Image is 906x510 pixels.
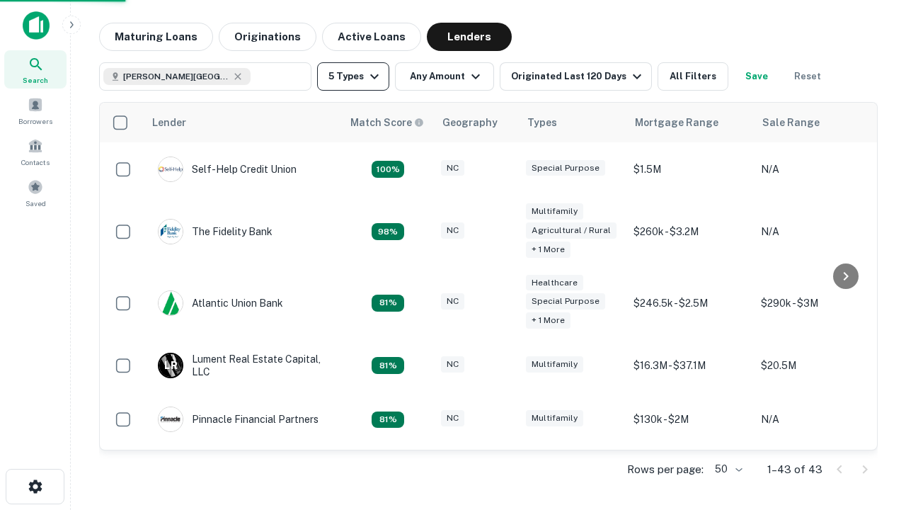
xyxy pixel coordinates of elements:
div: Self-help Credit Union [158,157,297,182]
span: Saved [25,198,46,209]
div: Matching Properties: 5, hasApolloMatch: undefined [372,412,404,429]
button: Maturing Loans [99,23,213,51]
td: $16.3M - $37.1M [626,339,754,392]
div: Multifamily [526,203,583,220]
div: Pinnacle Financial Partners [158,407,319,432]
button: Save your search to get updates of matches that match your search criteria. [734,62,779,91]
button: 5 Types [317,62,389,91]
td: $20.5M [754,339,881,392]
button: Lenders [427,23,512,51]
th: Mortgage Range [626,103,754,142]
div: + 1 more [526,312,570,329]
div: Lender [152,114,186,131]
td: $1.5M [626,142,754,196]
button: Any Amount [395,62,494,91]
div: Geography [442,114,498,131]
div: Matching Properties: 5, hasApolloMatch: undefined [372,357,404,374]
button: Reset [785,62,830,91]
button: Active Loans [322,23,421,51]
span: Borrowers [18,115,52,127]
a: Search [4,50,67,89]
div: NC [441,410,464,426]
p: 1–43 of 43 [767,461,822,478]
span: Search [23,74,48,86]
th: Lender [144,103,342,142]
div: NC [441,160,464,176]
h6: Match Score [350,115,421,130]
div: Agricultural / Rural [526,222,617,239]
button: Originations [219,23,316,51]
span: Contacts [21,157,50,168]
iframe: Chat Widget [835,397,906,465]
td: $246.5k - $2.5M [626,268,754,339]
div: Special Purpose [526,293,605,310]
td: $230k - $295k [754,446,881,500]
div: Healthcare [526,275,583,291]
td: $260k - $3.2M [626,196,754,268]
p: L R [164,358,177,373]
div: Matching Properties: 6, hasApolloMatch: undefined [372,223,404,240]
div: Atlantic Union Bank [158,290,283,316]
th: Capitalize uses an advanced AI algorithm to match your search with the best lender. The match sco... [342,103,434,142]
div: Types [527,114,557,131]
div: 50 [709,459,745,480]
th: Sale Range [754,103,881,142]
td: $130k - $2M [626,392,754,446]
span: [PERSON_NAME][GEOGRAPHIC_DATA], [GEOGRAPHIC_DATA] [123,70,229,83]
p: Rows per page: [627,461,704,478]
div: Mortgage Range [635,114,718,131]
div: The Fidelity Bank [158,219,273,244]
div: Matching Properties: 11, hasApolloMatch: undefined [372,161,404,178]
th: Geography [434,103,519,142]
th: Types [519,103,626,142]
div: Sale Range [762,114,820,131]
img: picture [159,291,183,315]
div: NC [441,293,464,310]
td: $184k - $236k [626,446,754,500]
div: Multifamily [526,410,583,426]
div: Capitalize uses an advanced AI algorithm to match your search with the best lender. The match sco... [350,115,424,130]
div: Multifamily [526,356,583,373]
button: Originated Last 120 Days [500,62,652,91]
div: NC [441,222,464,239]
div: + 1 more [526,242,570,258]
button: All Filters [658,62,728,91]
a: Saved [4,174,67,212]
div: Special Purpose [526,160,605,176]
div: Originated Last 120 Days [511,68,646,85]
img: capitalize-icon.png [23,11,50,40]
div: NC [441,356,464,373]
td: $290k - $3M [754,268,881,339]
td: N/A [754,196,881,268]
td: N/A [754,392,881,446]
td: N/A [754,142,881,196]
div: Matching Properties: 5, hasApolloMatch: undefined [372,295,404,312]
img: picture [159,407,183,431]
img: picture [159,157,183,181]
a: Contacts [4,132,67,171]
img: picture [159,220,183,244]
div: Lument Real Estate Capital, LLC [158,353,328,378]
a: Borrowers [4,91,67,130]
